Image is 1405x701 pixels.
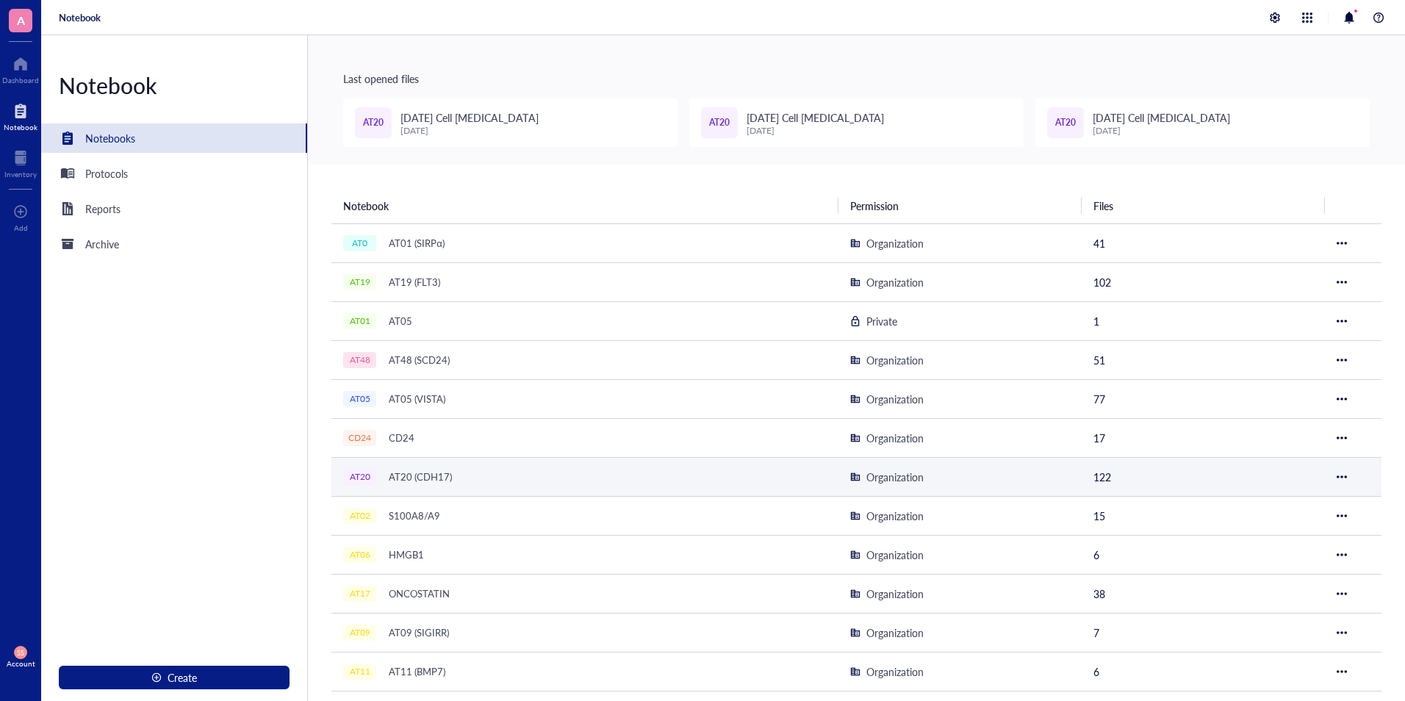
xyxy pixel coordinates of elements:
[747,110,884,125] span: [DATE] Cell [MEDICAL_DATA]
[85,236,119,252] div: Archive
[1082,574,1325,613] td: 38
[343,71,1370,87] div: Last opened files
[85,165,128,181] div: Protocols
[382,428,421,448] div: CD24
[866,586,924,602] div: Organization
[400,110,538,125] span: [DATE] Cell [MEDICAL_DATA]
[2,76,39,85] div: Dashboard
[4,170,37,179] div: Inventory
[1082,652,1325,691] td: 6
[168,672,197,683] span: Create
[866,352,924,368] div: Organization
[382,233,451,254] div: AT01 (SIRPα)
[866,313,897,329] div: Private
[382,622,456,643] div: AT09 (SIGIRR)
[866,469,924,485] div: Organization
[747,126,884,136] div: [DATE]
[382,544,431,565] div: HMGB1
[41,159,307,188] a: Protocols
[1082,613,1325,652] td: 7
[838,188,1082,223] th: Permission
[1093,126,1230,136] div: [DATE]
[866,235,924,251] div: Organization
[1093,110,1230,125] span: [DATE] Cell [MEDICAL_DATA]
[382,467,459,487] div: AT20 (CDH17)
[1082,457,1325,496] td: 122
[382,389,452,409] div: AT05 (VISTA)
[1055,116,1076,130] span: AT20
[59,666,290,689] button: Create
[400,126,538,136] div: [DATE]
[85,201,121,217] div: Reports
[7,659,35,668] div: Account
[41,123,307,153] a: Notebooks
[866,547,924,563] div: Organization
[382,272,447,292] div: AT19 (FLT3)
[382,506,447,526] div: S100A8/A9
[866,430,924,446] div: Organization
[866,664,924,680] div: Organization
[1082,188,1325,223] th: Files
[41,229,307,259] a: Archive
[331,188,838,223] th: Notebook
[866,274,924,290] div: Organization
[382,350,456,370] div: AT48 (SCD24)
[1082,496,1325,535] td: 15
[363,116,384,130] span: AT20
[2,52,39,85] a: Dashboard
[709,116,730,130] span: AT20
[14,223,28,232] div: Add
[1082,301,1325,340] td: 1
[1082,340,1325,379] td: 51
[1082,223,1325,262] td: 41
[17,649,24,657] span: SS
[59,11,101,24] a: Notebook
[1082,535,1325,574] td: 6
[866,508,924,524] div: Organization
[382,311,419,331] div: AT05
[866,625,924,641] div: Organization
[382,583,456,604] div: ONCOSTATIN
[1082,379,1325,418] td: 77
[1082,418,1325,457] td: 17
[17,11,25,29] span: A
[4,146,37,179] a: Inventory
[4,99,37,132] a: Notebook
[41,194,307,223] a: Reports
[1082,262,1325,301] td: 102
[41,71,307,100] div: Notebook
[85,130,135,146] div: Notebooks
[866,391,924,407] div: Organization
[382,661,452,682] div: AT11 (BMP7)
[4,123,37,132] div: Notebook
